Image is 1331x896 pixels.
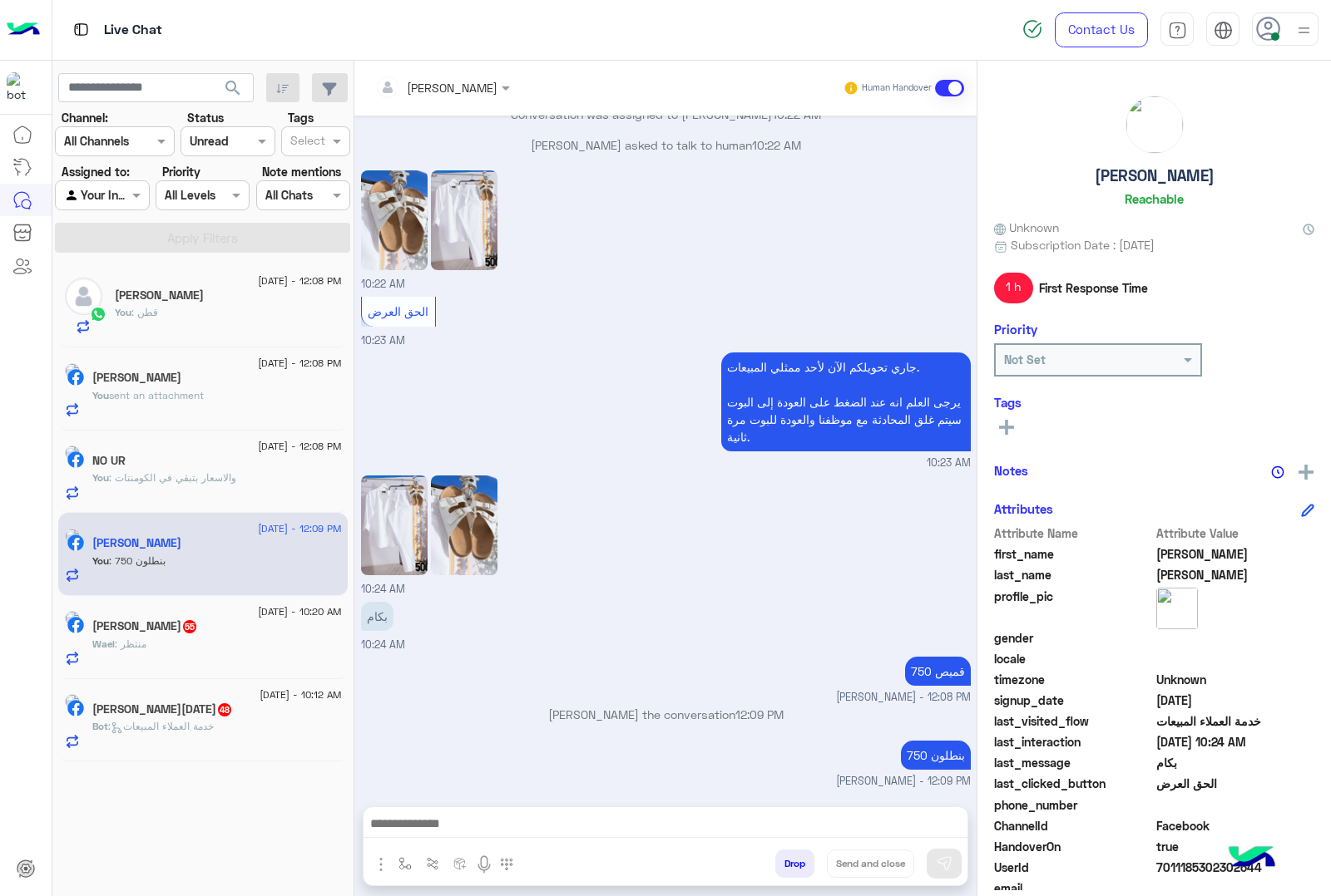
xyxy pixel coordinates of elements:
[218,703,231,716] span: 48
[1156,588,1198,629] img: picture
[1126,96,1183,153] img: picture
[1125,191,1184,206] h6: Reachable
[361,334,405,347] span: 10:23 AM
[1156,817,1315,834] span: 0
[65,611,80,626] img: picture
[361,278,405,290] span: 10:22 AM
[735,707,784,721] span: 12:09 PM
[371,854,391,874] img: send attachment
[905,657,971,686] p: 20/8/2025, 12:08 PM
[65,363,80,378] img: picture
[1156,650,1315,667] span: null
[901,741,971,770] p: 20/8/2025, 12:09 PM
[92,454,126,468] h5: NO UR
[775,849,814,878] button: Drop
[7,12,40,47] img: Logo
[62,163,130,180] label: Assigned to:
[1156,712,1315,730] span: خدمة العملاء المبيعات
[447,849,474,877] button: create order
[994,838,1153,855] span: HandoverOn
[92,638,115,650] span: Wael
[92,554,109,567] span: You
[65,694,80,709] img: picture
[398,857,412,870] img: select flow
[994,588,1153,626] span: profile_pic
[772,107,821,121] span: 10:22 AM
[361,475,428,575] img: Image
[92,471,109,484] span: You
[827,849,914,878] button: Send and close
[994,273,1033,303] span: 1 h
[187,109,224,126] label: Status
[752,138,801,152] span: 10:22 AM
[1022,19,1042,39] img: spinner
[90,306,106,322] img: WhatsApp
[92,371,181,385] h5: Ibrahim Al Malaki
[361,602,393,631] p: 20/8/2025, 10:24 AM
[67,700,84,716] img: Facebook
[65,278,102,315] img: defaultAdmin.png
[994,629,1153,647] span: gender
[1156,629,1315,647] span: null
[431,170,497,270] img: Image
[1156,524,1315,542] span: Attribute Value
[288,131,325,153] div: Select
[288,109,314,126] label: Tags
[262,163,341,180] label: Note mentions
[500,858,513,871] img: make a call
[994,775,1153,792] span: last_clicked_button
[62,109,108,126] label: Channel:
[183,620,196,633] span: 55
[258,604,341,619] span: [DATE] - 10:20 AM
[361,136,971,154] p: [PERSON_NAME] asked to talk to human
[994,692,1153,709] span: signup_date
[994,545,1153,563] span: first_name
[258,356,341,371] span: [DATE] - 12:08 PM
[109,389,204,401] span: sent an attachment
[104,19,162,42] p: Live Chat
[361,706,971,723] p: [PERSON_NAME] the conversation
[1299,465,1314,480] img: add
[1039,279,1148,297] span: First Response Time
[162,163,200,180] label: Priority
[994,859,1153,876] span: UserId
[994,754,1153,771] span: last_message
[1156,859,1315,876] span: 7011185302302644
[1223,830,1281,888] img: hulul-logo.png
[1156,733,1315,751] span: 2025-08-20T07:24:30.964Z
[994,566,1153,583] span: last_name
[1156,754,1315,771] span: بكام
[71,19,92,40] img: tab
[67,369,84,386] img: Facebook
[994,219,1059,236] span: Unknown
[258,439,341,454] span: [DATE] - 12:08 PM
[994,524,1153,542] span: Attribute Name
[994,463,1028,478] h6: Notes
[1156,775,1315,792] span: الحق العرض
[361,583,405,595] span: 10:24 AM
[1055,12,1148,47] a: Contact Us
[1156,671,1315,688] span: Unknown
[361,638,405,651] span: 10:24 AM
[368,304,428,318] span: الحق العرض
[115,288,204,303] h5: Eslam Ashraf
[7,72,37,102] img: 713415422032625
[474,854,494,874] img: send voice note
[1095,166,1215,185] h5: [PERSON_NAME]
[109,554,166,567] span: بنطلون 750
[108,720,214,732] span: : خدمة العملاء المبيعات
[994,501,1053,516] h6: Attributes
[1160,12,1194,47] a: tab
[1168,21,1187,40] img: tab
[361,106,971,123] p: Conversation was assigned to [PERSON_NAME]
[361,170,428,270] img: Image
[115,638,146,650] span: منتظر
[1156,566,1315,583] span: ناصر الدنديطي
[67,451,84,468] img: Facebook
[426,857,439,870] img: Trigger scenario
[92,536,181,550] h5: محمد ناصر الدنديطي
[92,702,233,716] h5: Eman Ramadan
[721,352,971,451] p: 20/8/2025, 10:23 AM
[994,796,1153,814] span: phone_number
[994,650,1153,667] span: locale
